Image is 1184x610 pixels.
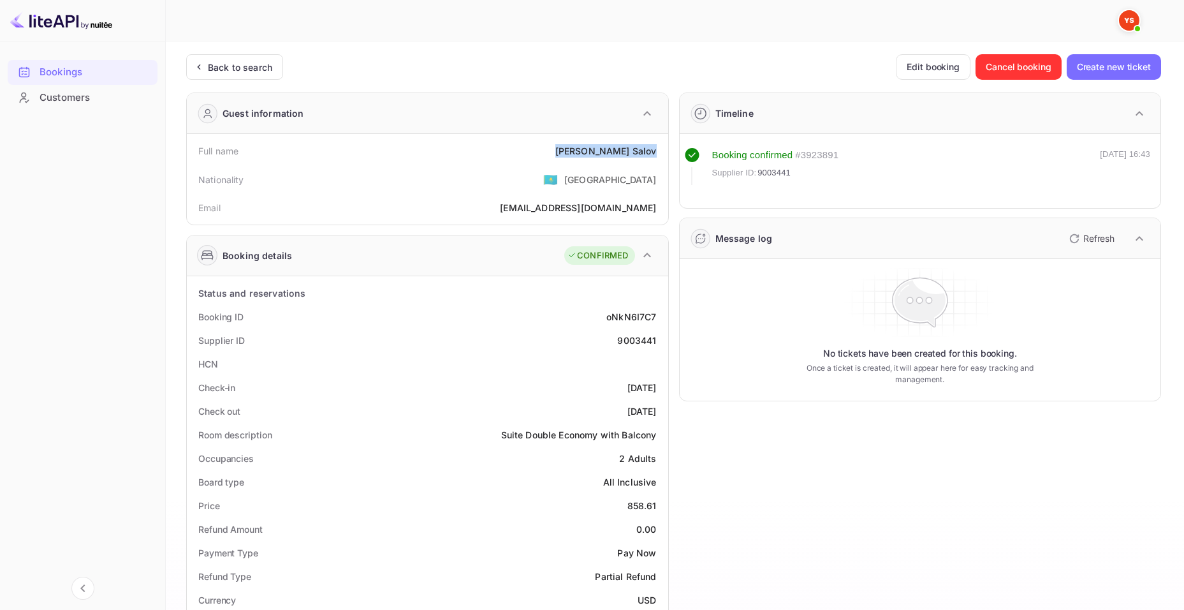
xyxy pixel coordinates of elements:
div: Guest information [223,107,304,120]
div: USD [638,593,656,607]
div: Customers [40,91,151,105]
div: Currency [198,593,236,607]
span: United States [543,168,558,191]
img: LiteAPI logo [10,10,112,31]
div: Check out [198,405,240,418]
div: Message log [715,232,773,245]
div: [DATE] [627,405,657,418]
div: HCN [198,357,218,371]
div: oNkN6I7C7 [606,310,656,324]
div: Price [198,499,220,512]
div: CONFIRMED [567,249,628,262]
div: Refund Type [198,570,251,583]
div: Room description [198,428,272,442]
img: Yandex Support [1119,10,1139,31]
div: Nationality [198,173,244,186]
button: Collapse navigation [71,577,94,600]
div: Booking ID [198,310,244,324]
div: Booking confirmed [712,148,793,163]
div: Email [198,201,221,214]
div: [DATE] 16:43 [1100,148,1150,185]
div: Partial Refund [595,570,656,583]
div: Back to search [208,61,272,74]
a: Customers [8,86,157,109]
button: Create new ticket [1067,54,1161,80]
div: # 3923891 [795,148,838,163]
p: Once a ticket is created, it will appear here for easy tracking and management. [791,362,1049,385]
div: 2 Adults [619,452,656,465]
div: 9003441 [617,334,656,347]
div: Suite Double Economy with Balcony [501,428,657,442]
button: Cancel booking [976,54,1062,80]
div: Refund Amount [198,523,263,536]
div: 0.00 [636,523,657,536]
button: Edit booking [896,54,970,80]
div: Customers [8,86,157,110]
div: [PERSON_NAME] Salov [555,144,657,158]
div: [EMAIL_ADDRESS][DOMAIN_NAME] [500,201,656,214]
div: Pay Now [617,546,656,560]
div: All Inclusive [603,475,657,489]
div: Timeline [715,107,754,120]
div: Bookings [8,60,157,85]
div: Payment Type [198,546,258,560]
p: No tickets have been created for this booking. [823,347,1017,360]
span: Supplier ID: [712,167,757,179]
div: Supplier ID [198,334,245,347]
button: Refresh [1062,228,1120,249]
div: Board type [198,475,244,489]
div: Full name [198,144,238,158]
div: [DATE] [627,381,657,394]
div: [GEOGRAPHIC_DATA] [564,173,657,186]
p: Refresh [1083,232,1115,245]
div: Bookings [40,65,151,80]
div: Status and reservations [198,286,305,300]
div: Check-in [198,381,235,394]
div: 858.61 [627,499,657,512]
a: Bookings [8,60,157,84]
div: Booking details [223,249,292,262]
div: Occupancies [198,452,254,465]
span: 9003441 [757,167,791,179]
